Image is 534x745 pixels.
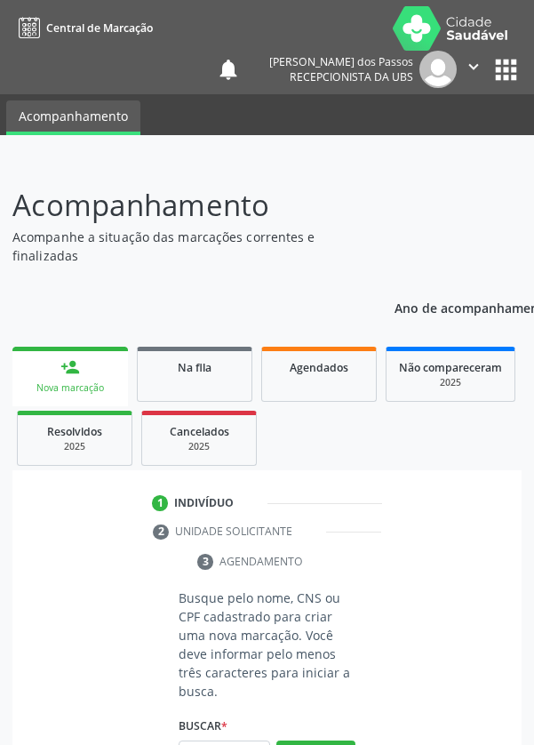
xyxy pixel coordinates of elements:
img: img [419,51,457,88]
div: person_add [60,357,80,377]
div: [PERSON_NAME] dos Passos [269,54,413,69]
p: Acompanhamento [12,183,369,228]
span: Resolvidos [47,424,102,439]
a: Acompanhamento [6,100,140,135]
p: Busque pelo nome, CNS ou CPF cadastrado para criar uma nova marcação. Você deve informar pelo men... [179,589,355,701]
div: 2025 [399,376,502,389]
div: 1 [152,495,168,511]
span: Cancelados [170,424,229,439]
span: Na fila [178,360,211,375]
span: Agendados [290,360,348,375]
label: Buscar [179,713,227,741]
div: 2025 [30,440,119,453]
span: Não compareceram [399,360,502,375]
i:  [464,57,483,76]
button:  [457,51,490,88]
div: Indivíduo [174,495,234,511]
p: Acompanhe a situação das marcações correntes e finalizadas [12,228,369,265]
button: notifications [216,57,241,82]
span: Recepcionista da UBS [290,69,413,84]
button: apps [490,54,522,85]
span: Central de Marcação [46,20,153,36]
a: Central de Marcação [12,13,153,43]
div: 2025 [155,440,243,453]
div: Nova marcação [25,381,116,395]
